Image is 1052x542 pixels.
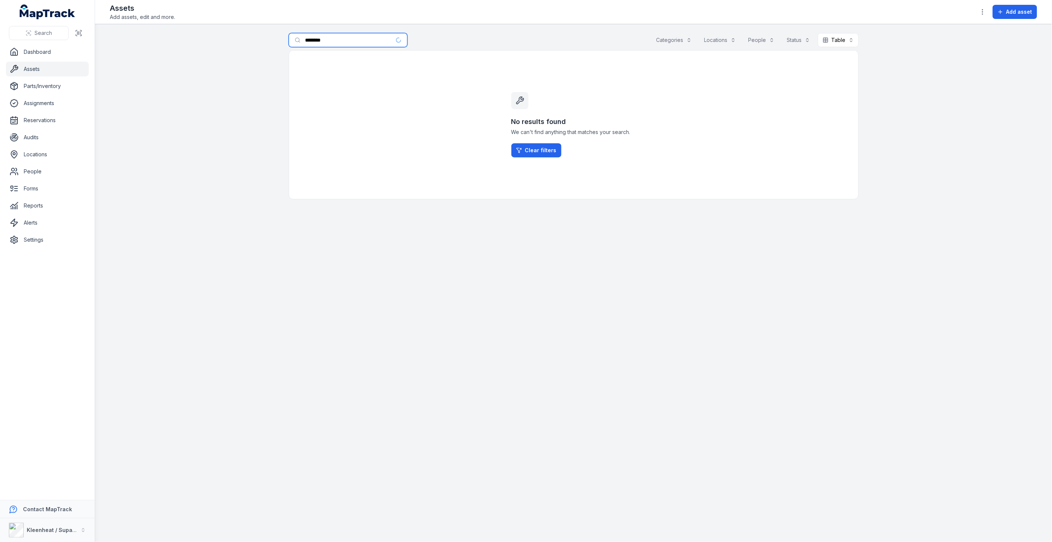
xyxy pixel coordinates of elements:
strong: Kleenheat / Supagas [27,527,82,533]
button: Locations [699,33,741,47]
span: Search [35,29,52,37]
a: Audits [6,130,89,145]
button: Status [782,33,815,47]
a: Locations [6,147,89,162]
a: People [6,164,89,179]
button: Table [818,33,859,47]
a: Dashboard [6,45,89,59]
a: MapTrack [20,4,75,19]
h3: No results found [511,117,636,127]
button: People [744,33,779,47]
span: Add asset [1006,8,1032,16]
a: Reports [6,198,89,213]
a: Forms [6,181,89,196]
h2: Assets [110,3,175,13]
strong: Contact MapTrack [23,506,72,512]
span: Add assets, edit and more. [110,13,175,21]
a: Parts/Inventory [6,79,89,94]
a: Reservations [6,113,89,128]
a: Settings [6,232,89,247]
button: Add asset [993,5,1037,19]
a: Alerts [6,215,89,230]
span: We can't find anything that matches your search. [511,128,636,136]
a: Assignments [6,96,89,111]
button: Search [9,26,69,40]
a: Assets [6,62,89,76]
button: Categories [652,33,697,47]
a: Clear filters [511,143,561,157]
